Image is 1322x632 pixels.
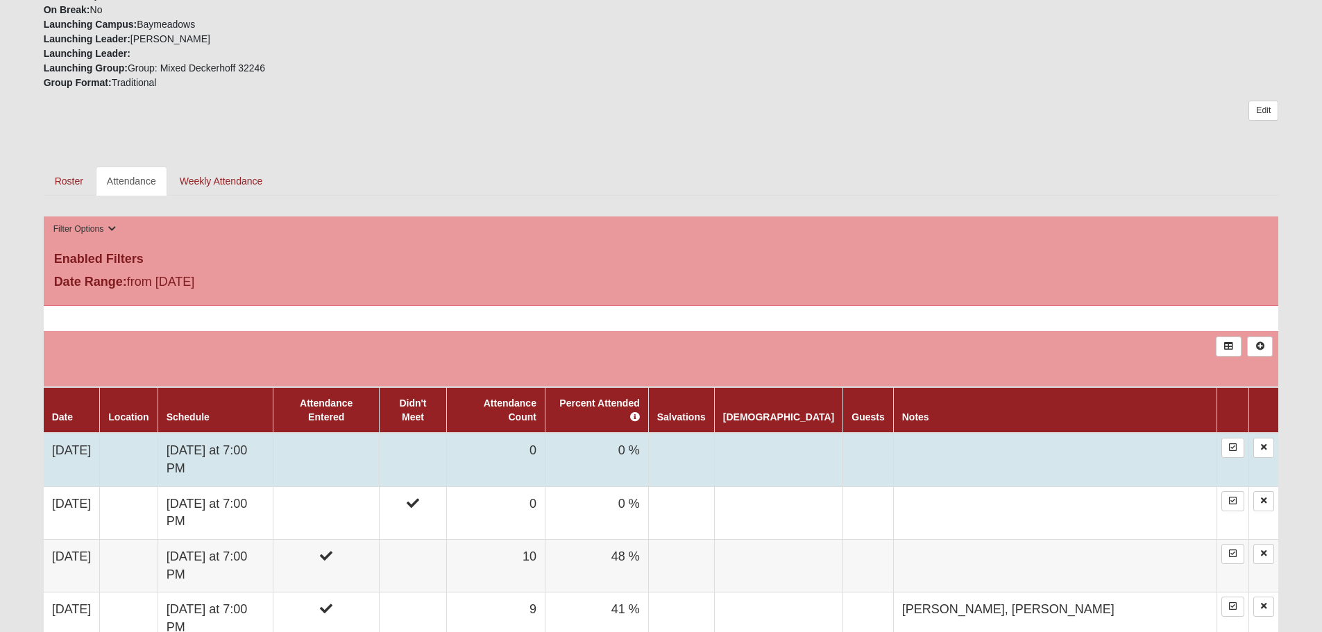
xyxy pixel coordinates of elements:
[1247,336,1273,357] a: Alt+N
[44,33,130,44] strong: Launching Leader:
[843,387,893,433] th: Guests
[1216,336,1242,357] a: Export to Excel
[169,166,274,196] a: Weekly Attendance
[1253,544,1274,564] a: Delete
[545,486,648,539] td: 0 %
[158,486,273,539] td: [DATE] at 7:00 PM
[1221,491,1244,511] a: Enter Attendance
[44,486,100,539] td: [DATE]
[545,433,648,486] td: 0 %
[484,398,536,422] a: Attendance Count
[158,433,273,486] td: [DATE] at 7:00 PM
[1221,438,1244,458] a: Enter Attendance
[399,398,426,422] a: Didn't Meet
[52,411,73,422] a: Date
[167,411,210,422] a: Schedule
[1248,101,1278,121] a: Edit
[44,539,100,592] td: [DATE]
[44,62,128,74] strong: Launching Group:
[1253,491,1274,511] a: Delete
[44,48,130,59] strong: Launching Leader:
[446,433,545,486] td: 0
[300,398,353,422] a: Attendance Entered
[54,273,127,291] label: Date Range:
[108,411,149,422] a: Location
[648,387,714,433] th: Salvations
[49,222,121,237] button: Filter Options
[44,166,94,196] a: Roster
[158,539,273,592] td: [DATE] at 7:00 PM
[44,4,90,15] strong: On Break:
[902,411,929,422] a: Notes
[1253,438,1274,458] a: Delete
[559,398,639,422] a: Percent Attended
[714,387,842,433] th: [DEMOGRAPHIC_DATA]
[44,77,112,88] strong: Group Format:
[44,433,100,486] td: [DATE]
[545,539,648,592] td: 48 %
[446,486,545,539] td: 0
[1221,544,1244,564] a: Enter Attendance
[446,539,545,592] td: 10
[54,252,1269,267] h4: Enabled Filters
[44,19,137,30] strong: Launching Campus:
[44,273,455,295] div: from [DATE]
[1253,597,1274,617] a: Delete
[1221,597,1244,617] a: Enter Attendance
[96,166,167,196] a: Attendance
